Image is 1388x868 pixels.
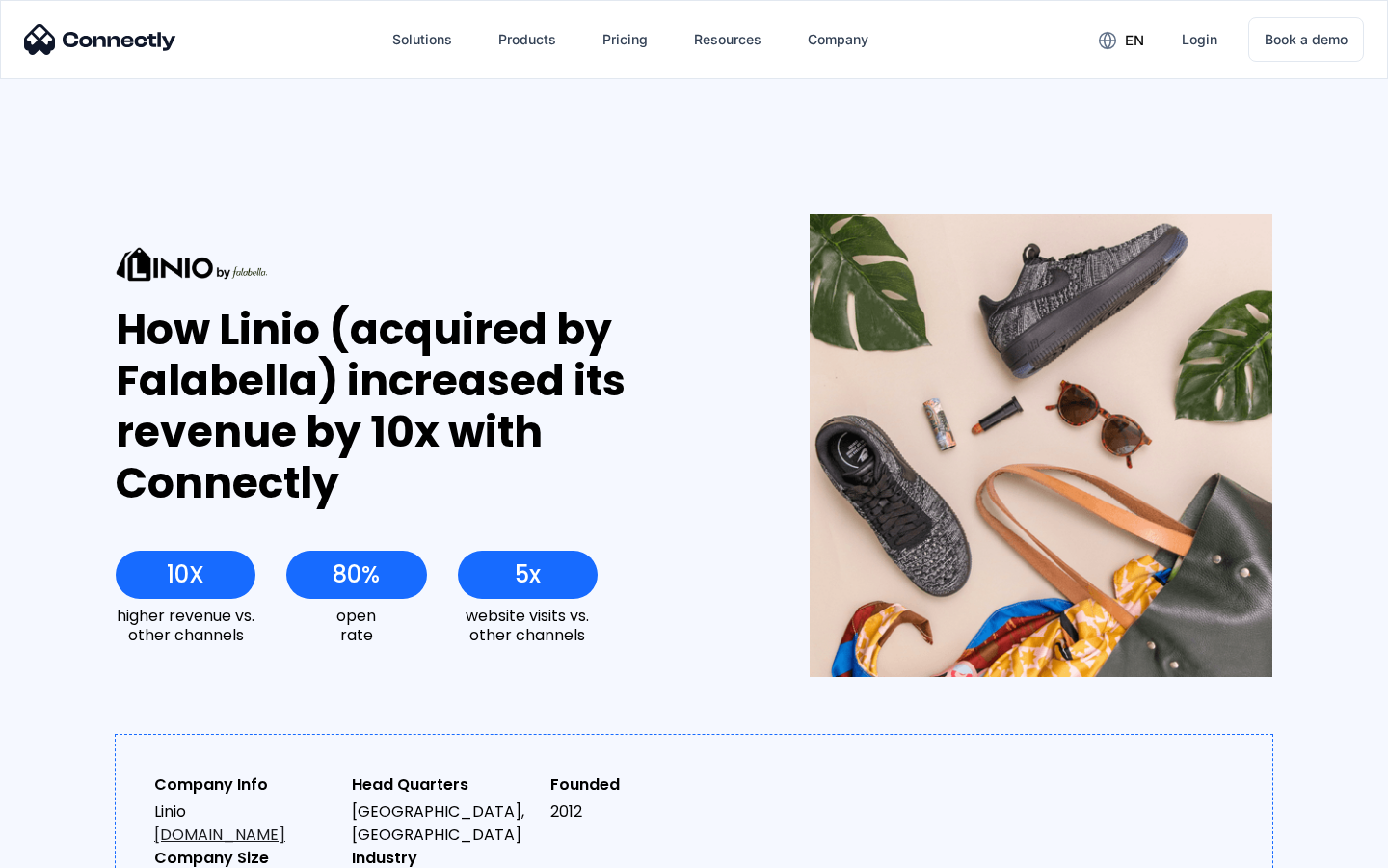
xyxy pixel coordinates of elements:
div: 80% [333,561,380,588]
div: higher revenue vs. other channels [116,607,255,643]
a: [DOMAIN_NAME] [154,824,285,846]
div: open rate [286,607,426,643]
div: Solutions [392,26,452,53]
div: 5x [515,561,541,588]
div: Company [808,26,868,53]
a: Login [1166,16,1233,63]
div: 2012 [550,800,733,824]
div: en [1125,27,1144,54]
div: Pricing [602,26,648,53]
aside: Language selected: English [19,834,116,861]
a: Pricing [587,16,663,63]
div: [GEOGRAPHIC_DATA], [GEOGRAPHIC_DATA] [352,800,534,847]
div: Resources [694,26,761,53]
div: 10X [167,561,204,588]
a: Book a demo [1248,17,1364,62]
div: Login [1182,26,1217,53]
div: website visits vs. other channels [458,607,598,643]
div: Company Info [154,773,336,797]
div: Linio [154,800,336,847]
div: Head Quarters [352,773,534,797]
div: How Linio (acquired by Falabella) increased its revenue by 10x with Connectly [116,305,739,508]
ul: Language list [39,834,116,861]
img: Connectly Logo [24,24,176,55]
div: Founded [550,773,733,797]
div: Products [498,26,556,53]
